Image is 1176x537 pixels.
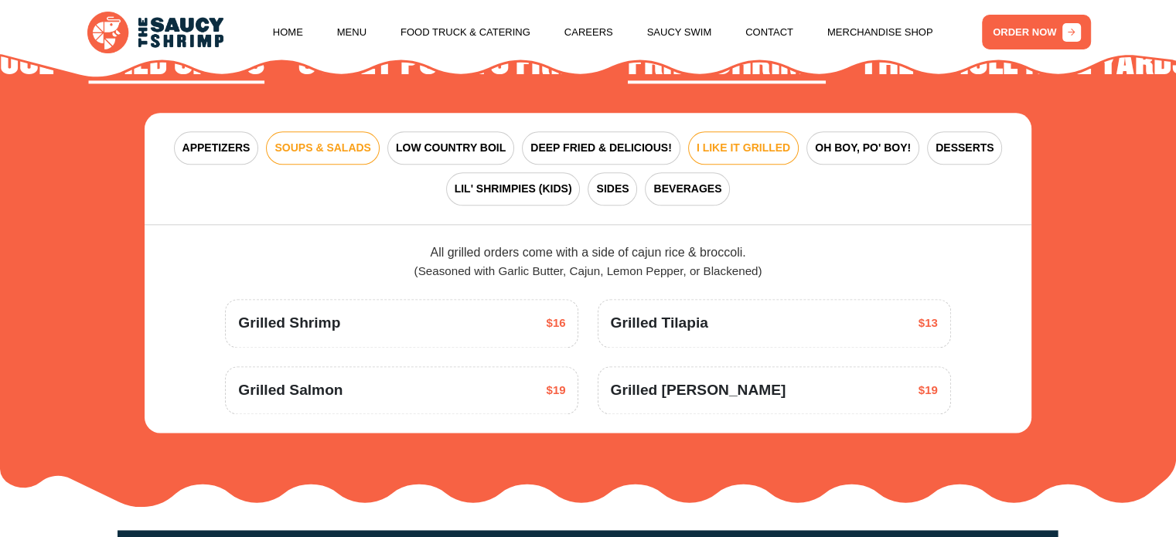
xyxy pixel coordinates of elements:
button: SIDES [588,172,637,206]
a: Careers [564,3,613,62]
span: LOW COUNTRY BOIL [396,140,506,156]
button: LOW COUNTRY BOIL [387,131,514,165]
span: LIL' SHRIMPIES (KIDS) [455,181,572,197]
a: Merchandise Shop [827,3,933,62]
span: Grilled [PERSON_NAME] [610,379,786,402]
button: OH BOY, PO' BOY! [806,131,919,165]
button: BEVERAGES [645,172,730,206]
span: OH BOY, PO' BOY! [815,140,911,156]
button: APPETIZERS [174,131,259,165]
a: Contact [745,3,793,62]
a: Saucy Swim [647,3,712,62]
h2: Fried Shrimp [628,45,826,83]
img: logo [87,12,223,53]
a: Food Truck & Catering [401,3,530,62]
span: (Seasoned with Garlic Butter, Cajun, Lemon Pepper, or Blackened) [414,264,762,277]
a: Menu [337,3,366,62]
span: DESSERTS [936,140,994,156]
span: DEEP FRIED & DELICIOUS! [530,140,672,156]
span: SOUPS & SALADS [274,140,370,156]
a: ORDER NOW [982,15,1091,49]
span: Grilled Shrimp [238,312,340,335]
span: SIDES [596,181,629,197]
span: $19 [546,382,565,399]
button: LIL' SHRIMPIES (KIDS) [446,172,581,206]
button: DEEP FRIED & DELICIOUS! [522,131,680,165]
h2: Sweet Potato Fries [298,45,594,83]
span: APPETIZERS [182,140,251,156]
span: $13 [919,314,938,332]
span: Grilled Salmon [238,379,343,402]
a: Home [273,3,303,62]
h2: Fried Oreos [89,45,265,83]
div: All grilled orders come with a side of cajun rice & broccoli. [225,243,950,280]
button: I LIKE IT GRILLED [688,131,799,165]
span: BEVERAGES [653,181,721,197]
span: $19 [919,382,938,399]
span: $16 [546,314,565,332]
span: I LIKE IT GRILLED [697,140,790,156]
span: Grilled Tilapia [610,312,707,335]
button: DESSERTS [927,131,1002,165]
button: SOUPS & SALADS [266,131,379,165]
